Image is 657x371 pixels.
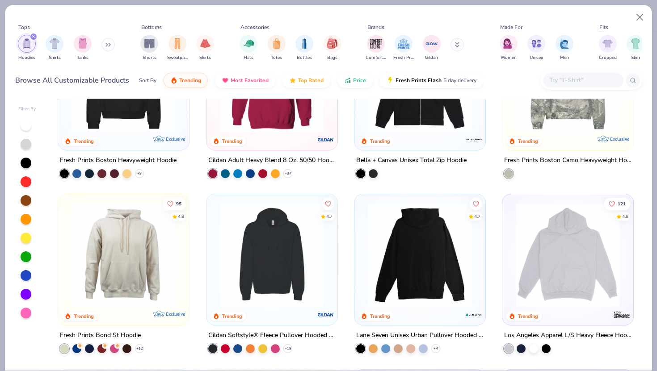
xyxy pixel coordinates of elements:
[166,136,185,142] span: Exclusive
[284,346,291,351] span: + 19
[140,35,158,61] button: filter button
[208,330,336,341] div: Gildan Softstyle® Fleece Pullover Hooded Sweatshirt
[167,35,188,61] div: filter for Sweatpants
[50,38,60,49] img: Shirts Image
[393,54,414,61] span: Fresh Prints
[622,213,628,220] div: 4.8
[423,35,441,61] button: filter button
[140,35,158,61] div: filter for Shorts
[299,38,309,49] img: Bottles Image
[627,35,644,61] div: filter for Slim
[599,35,617,61] div: filter for Cropped
[46,35,63,61] button: filter button
[295,35,313,61] button: filter button
[321,198,334,210] button: Like
[139,76,156,84] div: Sort By
[434,346,438,351] span: + 4
[599,35,617,61] button: filter button
[380,73,483,88] button: Fresh Prints Flash5 day delivery
[67,28,180,132] img: 91acfc32-fd48-4d6b-bdad-a4c1a30ac3fc
[369,37,383,50] img: Comfort Colors Image
[425,37,438,50] img: Gildan Image
[317,306,335,324] img: Gildan logo
[18,35,36,61] button: filter button
[60,330,141,341] div: Fresh Prints Bond St Hoodie
[167,35,188,61] button: filter button
[560,38,569,49] img: Men Image
[178,213,184,220] div: 4.8
[327,38,337,49] img: Bags Image
[167,54,188,61] span: Sweatpants
[60,155,177,166] div: Fresh Prints Boston Heavyweight Hoodie
[366,54,386,61] span: Comfort Colors
[141,23,162,31] div: Bottoms
[49,54,61,61] span: Shirts
[317,131,335,149] img: Gildan logo
[530,54,543,61] span: Unisex
[599,54,617,61] span: Cropped
[295,35,313,61] div: filter for Bottles
[501,54,517,61] span: Women
[297,54,312,61] span: Bottles
[74,35,92,61] div: filter for Tanks
[618,202,626,206] span: 121
[327,54,337,61] span: Bags
[443,75,476,86] span: 5 day delivery
[397,37,410,50] img: Fresh Prints Image
[215,203,328,307] img: 1a07cc18-aee9-48c0-bcfb-936d85bd356b
[425,54,438,61] span: Gildan
[500,35,518,61] button: filter button
[337,73,373,88] button: Price
[282,73,330,88] button: Top Rated
[196,35,214,61] button: filter button
[367,23,384,31] div: Brands
[503,38,514,49] img: Women Image
[363,203,476,307] img: d376859d-eb71-4384-a315-d15ae5990528
[18,54,35,61] span: Hoodies
[18,23,30,31] div: Tops
[610,136,629,142] span: Exclusive
[222,77,229,84] img: most_fav.gif
[500,35,518,61] div: filter for Women
[599,23,608,31] div: Fits
[328,203,442,307] img: e6785b02-7531-4e79-8bbc-21059a1ef67f
[136,346,143,351] span: + 12
[356,155,467,166] div: Bella + Canvas Unisex Total Zip Hoodie
[556,35,573,61] div: filter for Men
[166,311,185,317] span: Exclusive
[46,35,63,61] div: filter for Shirts
[173,38,182,49] img: Sweatpants Image
[200,38,211,49] img: Skirts Image
[15,75,129,86] div: Browse All Customizable Products
[268,35,286,61] button: filter button
[144,38,155,49] img: Shorts Image
[231,77,269,84] span: Most Favorited
[476,203,590,307] img: 095820de-1cd8-4166-b2ae-ffe0396482d5
[18,106,36,113] div: Filter By
[366,35,386,61] div: filter for Comfort Colors
[163,198,186,210] button: Like
[631,54,640,61] span: Slim
[240,35,257,61] button: filter button
[474,213,480,220] div: 4.7
[353,77,366,84] span: Price
[511,203,624,307] img: 6531d6c5-84f2-4e2d-81e4-76e2114e47c4
[627,35,644,61] button: filter button
[164,73,208,88] button: Trending
[465,306,483,324] img: Lane Seven logo
[74,35,92,61] button: filter button
[179,77,201,84] span: Trending
[215,28,328,132] img: 01756b78-01f6-4cc6-8d8a-3c30c1a0c8ac
[298,77,324,84] span: Top Rated
[324,35,341,61] button: filter button
[356,330,484,341] div: Lane Seven Unisex Urban Pullover Hooded Sweatshirt
[289,77,296,84] img: TopRated.gif
[423,35,441,61] div: filter for Gildan
[366,35,386,61] button: filter button
[143,54,156,61] span: Shorts
[78,38,88,49] img: Tanks Image
[527,35,545,61] div: filter for Unisex
[548,75,617,85] input: Try "T-Shirt"
[470,198,482,210] button: Like
[613,306,631,324] img: Los Angeles Apparel logo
